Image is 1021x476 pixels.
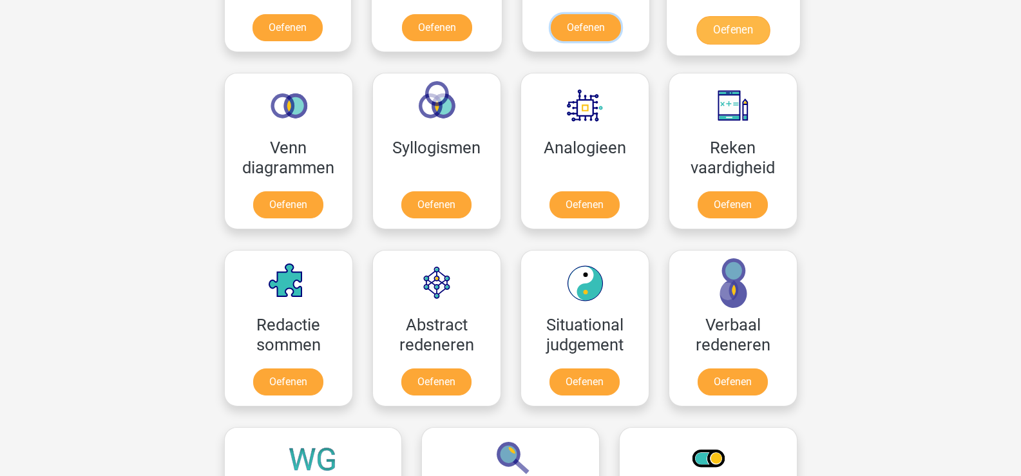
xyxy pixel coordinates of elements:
[402,14,472,41] a: Oefenen
[549,191,620,218] a: Oefenen
[549,368,620,395] a: Oefenen
[253,191,323,218] a: Oefenen
[698,191,768,218] a: Oefenen
[253,368,323,395] a: Oefenen
[698,368,768,395] a: Oefenen
[401,368,472,395] a: Oefenen
[696,16,770,44] a: Oefenen
[401,191,472,218] a: Oefenen
[253,14,323,41] a: Oefenen
[551,14,621,41] a: Oefenen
